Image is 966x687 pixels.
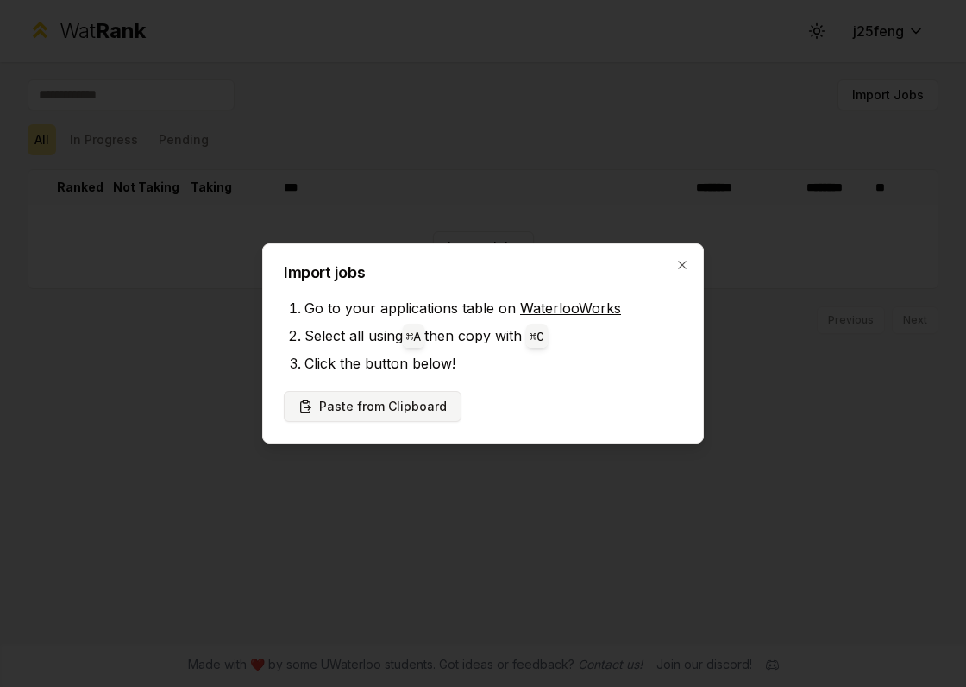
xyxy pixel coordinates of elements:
h2: Import jobs [284,265,682,280]
a: WaterlooWorks [520,299,621,317]
li: Go to your applications table on [304,294,682,322]
code: ⌘ C [530,331,544,344]
li: Click the button below! [304,350,682,377]
li: Select all using then copy with [304,322,682,350]
button: Paste from Clipboard [284,391,461,422]
code: ⌘ A [406,331,421,344]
